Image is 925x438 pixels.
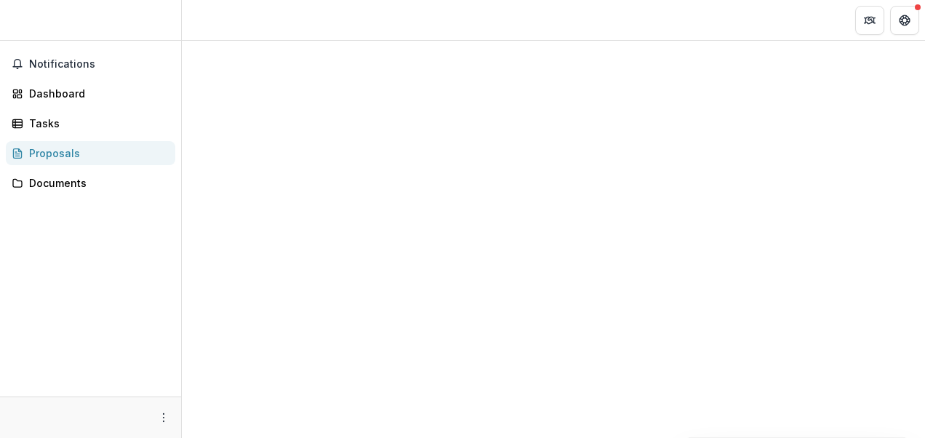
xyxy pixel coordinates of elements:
[29,116,164,131] div: Tasks
[29,58,169,71] span: Notifications
[6,111,175,135] a: Tasks
[29,146,164,161] div: Proposals
[6,81,175,105] a: Dashboard
[29,86,164,101] div: Dashboard
[6,52,175,76] button: Notifications
[6,141,175,165] a: Proposals
[890,6,919,35] button: Get Help
[855,6,884,35] button: Partners
[29,175,164,191] div: Documents
[155,409,172,426] button: More
[6,171,175,195] a: Documents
